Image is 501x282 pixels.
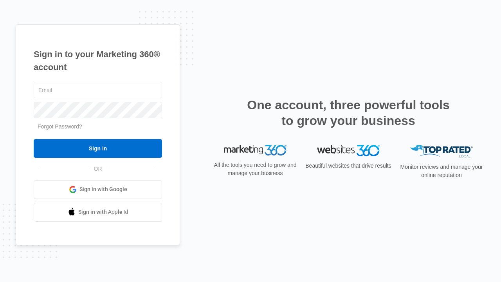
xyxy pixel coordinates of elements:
[34,48,162,74] h1: Sign in to your Marketing 360® account
[245,97,452,128] h2: One account, three powerful tools to grow your business
[410,145,473,158] img: Top Rated Local
[224,145,287,156] img: Marketing 360
[398,163,485,179] p: Monitor reviews and manage your online reputation
[79,185,127,193] span: Sign in with Google
[317,145,380,156] img: Websites 360
[34,180,162,199] a: Sign in with Google
[78,208,128,216] span: Sign in with Apple Id
[34,82,162,98] input: Email
[34,139,162,158] input: Sign In
[88,165,108,173] span: OR
[38,123,82,130] a: Forgot Password?
[34,203,162,222] a: Sign in with Apple Id
[305,162,392,170] p: Beautiful websites that drive results
[211,161,299,177] p: All the tools you need to grow and manage your business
